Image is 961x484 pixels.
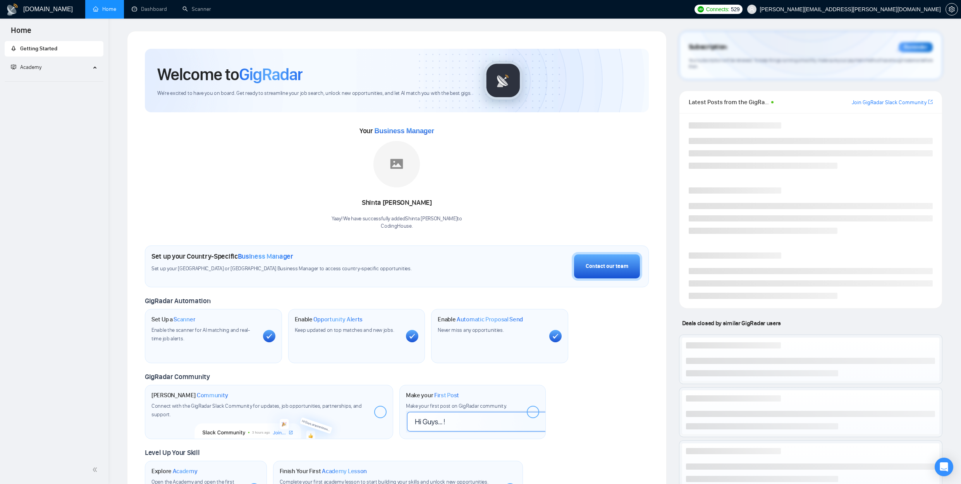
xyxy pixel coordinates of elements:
span: Latest Posts from the GigRadar Community [689,97,769,107]
div: Shinta [PERSON_NAME] [332,196,462,209]
span: Scanner [174,316,195,323]
img: slackcommunity-bg.png [195,403,343,439]
span: Subscription [689,41,727,54]
span: GigRadar Community [145,372,210,381]
span: Never miss any opportunities. [438,327,504,333]
span: Academy [20,64,41,70]
h1: Make your [406,391,459,399]
a: Join GigRadar Slack Community [852,98,927,107]
div: Open Intercom Messenger [935,458,953,476]
span: 529 [731,5,739,14]
span: Community [197,391,228,399]
a: searchScanner [182,6,211,12]
span: double-left [92,466,100,474]
img: logo [6,3,19,16]
a: dashboardDashboard [132,6,167,12]
span: Set up your [GEOGRAPHIC_DATA] or [GEOGRAPHIC_DATA] Business Manager to access country-specific op... [151,265,446,273]
h1: Explore [151,467,198,475]
span: export [928,99,933,105]
span: Opportunity Alerts [313,316,363,323]
div: Contact our team [586,262,628,271]
span: Connects: [706,5,729,14]
span: Business Manager [238,252,293,261]
a: homeHome [93,6,116,12]
button: setting [946,3,958,15]
span: setting [946,6,958,12]
span: Make your first post on GigRadar community. [406,403,507,409]
span: Enable the scanner for AI matching and real-time job alerts. [151,327,250,342]
div: Reminder [899,42,933,52]
li: Getting Started [5,41,103,57]
span: fund-projection-screen [11,64,16,70]
span: Academy [11,64,41,70]
li: Academy Homepage [5,78,103,83]
p: CodingHouse . [332,223,462,230]
img: upwork-logo.png [698,6,704,12]
span: user [749,7,755,12]
span: rocket [11,46,16,51]
span: Deals closed by similar GigRadar users [679,316,784,330]
span: GigRadar Automation [145,297,210,305]
span: Automatic Proposal Send [457,316,523,323]
span: First Post [434,391,459,399]
h1: Finish Your First [280,467,367,475]
span: Your [359,127,434,135]
img: placeholder.png [373,141,420,187]
button: Contact our team [572,252,642,281]
h1: Set Up a [151,316,195,323]
div: Yaay! We have successfully added Shinta [PERSON_NAME] to [332,215,462,230]
span: Home [5,25,38,41]
span: Academy [173,467,198,475]
span: Level Up Your Skill [145,448,199,457]
span: We're excited to have you on board. Get ready to streamline your job search, unlock new opportuni... [157,90,471,97]
span: Your subscription will be renewed. To keep things running smoothly, make sure your payment method... [689,57,933,70]
span: Keep updated on top matches and new jobs. [295,327,394,333]
img: gigradar-logo.png [484,61,523,100]
h1: Set up your Country-Specific [151,252,293,261]
a: export [928,98,933,106]
span: Connect with the GigRadar Slack Community for updates, job opportunities, partnerships, and support. [151,403,362,418]
span: GigRadar [239,64,303,85]
span: Getting Started [20,45,57,52]
span: Academy Lesson [322,467,367,475]
h1: Enable [438,316,523,323]
h1: Welcome to [157,64,303,85]
span: Business Manager [374,127,434,135]
h1: Enable [295,316,363,323]
h1: [PERSON_NAME] [151,391,228,399]
a: setting [946,6,958,12]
